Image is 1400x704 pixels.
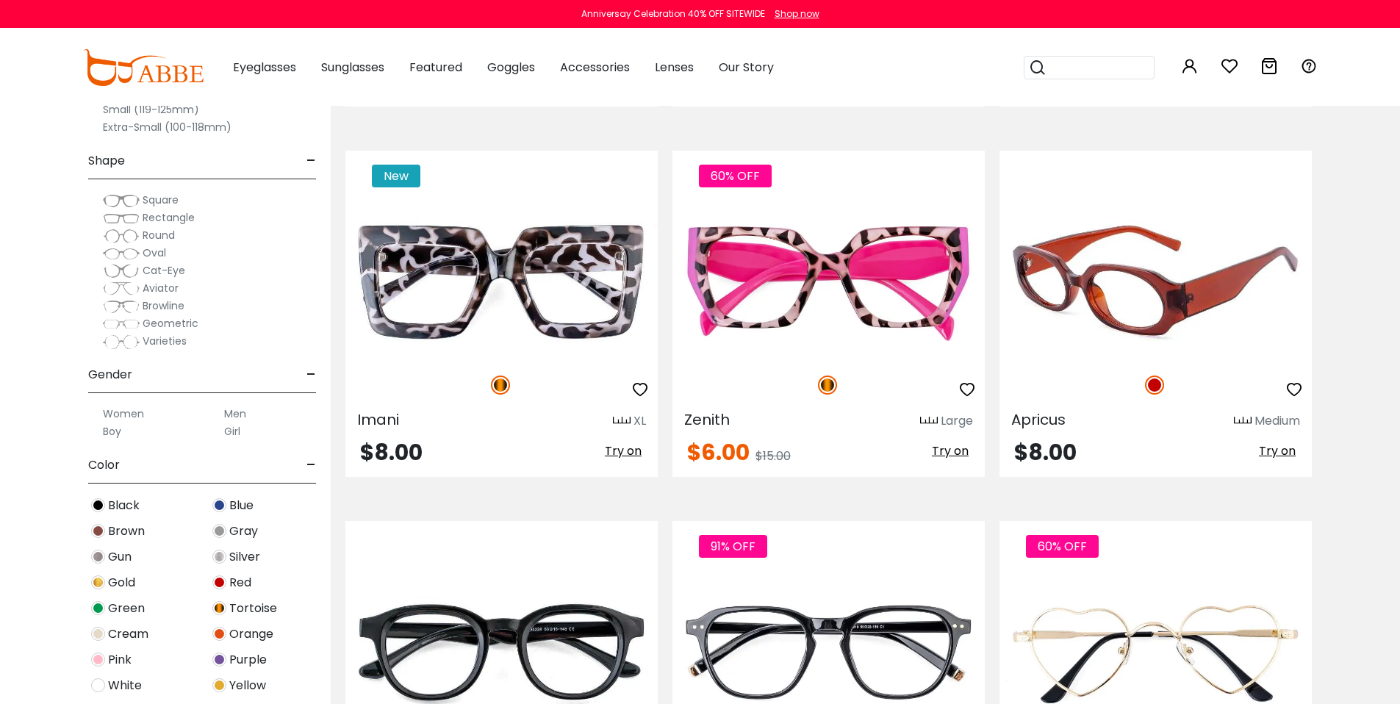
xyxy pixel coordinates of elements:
[684,409,730,430] span: Zenith
[7,63,305,90] div: Email Address
[999,204,1312,360] img: Red Apricus - Acetate ,Universal Bridge Fit
[103,299,140,314] img: Browline.png
[233,59,296,76] span: Eyeglasses
[212,678,226,692] img: Yellow
[224,405,246,423] label: Men
[600,442,646,461] button: Try on
[229,651,267,669] span: Purple
[91,498,105,512] img: Black
[108,522,145,540] span: Brown
[229,677,266,694] span: Yellow
[1014,437,1077,468] span: $8.00
[143,281,179,295] span: Aviator
[672,204,985,360] img: Tortoise Zenith - Plastic ,Universal Bridge Fit
[91,653,105,667] img: Pink
[108,625,148,643] span: Cream
[357,409,399,430] span: Imani
[103,334,140,350] img: Varieties.png
[491,376,510,395] img: Tortoise
[613,416,631,427] img: size ruler
[108,548,132,566] span: Gun
[143,334,187,348] span: Varieties
[229,600,277,617] span: Tortoise
[108,651,132,669] span: Pink
[103,118,231,136] label: Extra-Small (100-118mm)
[345,204,658,360] img: Tortoise Imani - Plastic ,Universal Bridge Fit
[108,497,140,514] span: Black
[306,357,316,392] span: -
[229,522,258,540] span: Gray
[91,627,105,641] img: Cream
[605,442,642,459] span: Try on
[91,678,105,692] img: White
[212,550,226,564] img: Silver
[103,193,140,208] img: Square.png
[88,143,125,179] span: Shape
[581,7,765,21] div: Anniversay Celebration 40% OFF SITEWIDE
[321,59,384,76] span: Sunglasses
[941,412,973,430] div: Large
[103,101,199,118] label: Small (119-125mm)
[1011,409,1066,430] span: Apricus
[1026,535,1099,558] span: 60% OFF
[360,437,423,468] span: $8.00
[143,228,175,243] span: Round
[560,59,630,76] span: Accessories
[927,442,973,461] button: Try on
[143,193,179,207] span: Square
[229,625,273,643] span: Orange
[229,548,260,566] span: Silver
[103,246,140,261] img: Oval.png
[103,264,140,279] img: Cat-Eye.png
[409,59,462,76] span: Featured
[143,298,184,313] span: Browline
[212,575,226,589] img: Red
[91,575,105,589] img: Gold
[767,7,819,20] a: Shop now
[91,601,105,615] img: Green
[229,574,251,592] span: Red
[91,524,105,538] img: Brown
[143,263,185,278] span: Cat-Eye
[143,210,195,225] span: Rectangle
[920,416,938,427] img: size ruler
[932,442,969,459] span: Try on
[143,316,198,331] span: Geometric
[143,245,166,260] span: Oval
[108,677,142,694] span: White
[103,423,121,440] label: Boy
[7,22,305,49] h3: Sign In My ABBE
[91,550,105,564] img: Gun
[108,574,135,592] span: Gold
[7,132,305,159] div: Password
[88,357,132,392] span: Gender
[103,317,140,331] img: Geometric.png
[224,423,240,440] label: Girl
[487,59,535,76] span: Goggles
[103,281,140,296] img: Aviator.png
[1259,442,1296,459] span: Try on
[655,59,694,76] span: Lenses
[687,437,750,468] span: $6.00
[103,229,140,243] img: Round.png
[212,498,226,512] img: Blue
[699,535,767,558] span: 91% OFF
[1145,376,1164,395] img: Red
[103,211,140,226] img: Rectangle.png
[212,601,226,615] img: Tortoise
[633,412,646,430] div: XL
[818,376,837,395] img: Tortoise
[212,627,226,641] img: Orange
[212,524,226,538] img: Gray
[229,497,254,514] span: Blue
[1254,412,1300,430] div: Medium
[755,448,791,464] span: $15.00
[1234,416,1252,427] img: size ruler
[775,7,819,21] div: Shop now
[1254,442,1300,461] button: Try on
[372,165,420,187] span: New
[719,59,774,76] span: Our Story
